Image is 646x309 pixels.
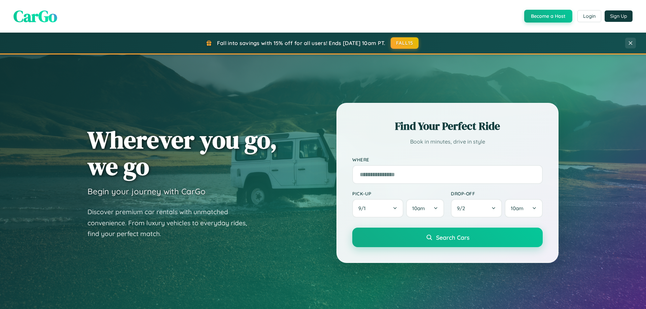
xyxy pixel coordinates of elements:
[13,5,57,27] span: CarGo
[412,205,425,211] span: 10am
[511,205,524,211] span: 10am
[352,137,543,147] p: Book in minutes, drive in style
[605,10,633,22] button: Sign Up
[87,126,277,180] h1: Wherever you go, we go
[577,10,601,22] button: Login
[352,157,543,162] label: Where
[524,10,572,23] button: Become a Host
[87,206,256,239] p: Discover premium car rentals with unmatched convenience. From luxury vehicles to everyday rides, ...
[436,234,469,241] span: Search Cars
[451,199,502,218] button: 9/2
[352,228,543,247] button: Search Cars
[352,199,403,218] button: 9/1
[352,191,444,196] label: Pick-up
[358,205,369,211] span: 9 / 1
[391,37,419,49] button: FALL15
[217,40,386,46] span: Fall into savings with 15% off for all users! Ends [DATE] 10am PT.
[87,186,206,196] h3: Begin your journey with CarGo
[457,205,468,211] span: 9 / 2
[352,119,543,133] h2: Find Your Perfect Ride
[451,191,543,196] label: Drop-off
[505,199,543,218] button: 10am
[406,199,444,218] button: 10am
